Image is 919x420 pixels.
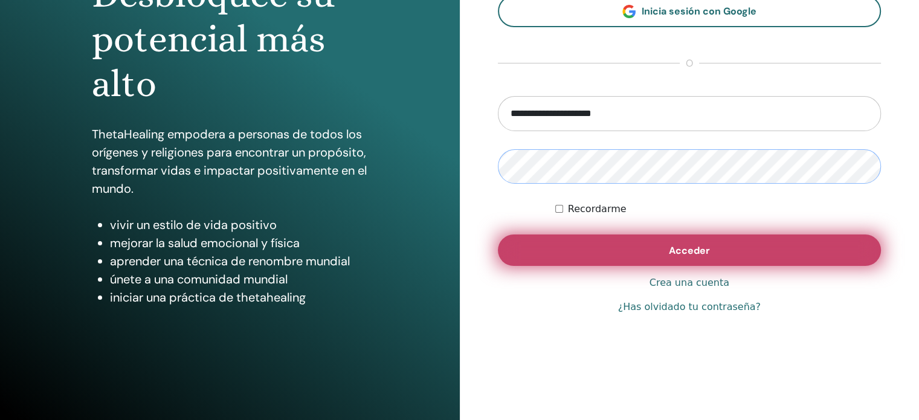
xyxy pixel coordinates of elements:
[568,202,627,216] label: Recordarme
[498,234,882,266] button: Acceder
[680,56,699,71] span: o
[669,244,710,257] span: Acceder
[110,252,368,270] li: aprender una técnica de renombre mundial
[618,300,761,314] a: ¿Has olvidado tu contraseña?
[555,202,881,216] div: Mantenerme autenticado indefinidamente o hasta cerrar la sesión manualmente
[110,270,368,288] li: únete a una comunidad mundial
[110,234,368,252] li: mejorar la salud emocional y física
[642,5,756,18] span: Inicia sesión con Google
[110,288,368,306] li: iniciar una práctica de thetahealing
[110,216,368,234] li: vivir un estilo de vida positivo
[92,125,368,198] p: ThetaHealing empodera a personas de todos los orígenes y religiones para encontrar un propósito, ...
[650,276,729,290] a: Crea una cuenta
